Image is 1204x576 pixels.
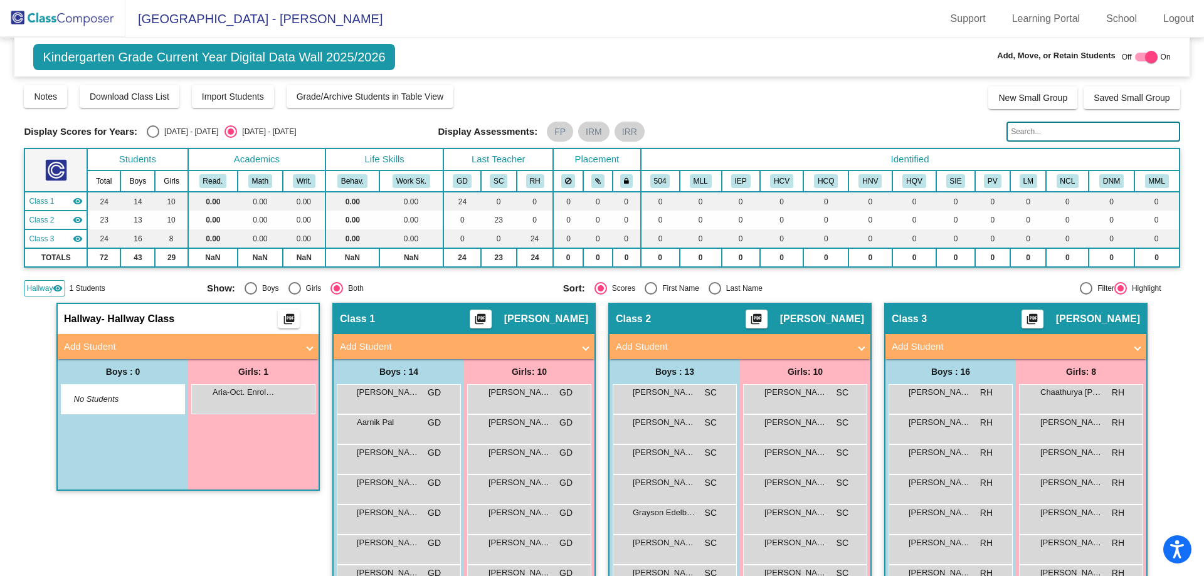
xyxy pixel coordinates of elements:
td: 0 [641,211,680,229]
span: Show: [207,283,235,294]
td: 0 [848,211,892,229]
span: SC [837,476,848,490]
span: SC [705,386,717,399]
td: 0 [760,248,804,267]
td: 0 [722,211,760,229]
span: [PERSON_NAME] [1040,416,1103,429]
span: SC [705,506,717,520]
span: [PERSON_NAME] [488,506,551,519]
td: Ginger Donohue - No Class Name [24,192,87,211]
button: MLL [690,174,712,188]
mat-chip: FP [547,122,573,142]
span: Notes [34,92,57,102]
td: 24 [517,248,553,267]
td: 0 [722,192,760,211]
td: 0 [1046,211,1089,229]
span: GD [559,446,573,459]
span: Class 1 [340,313,375,325]
span: - Hallway Class [102,313,175,325]
mat-icon: picture_as_pdf [749,313,764,330]
th: Hi Cap - Quantitative Qualification [803,170,848,192]
div: Boys : 14 [334,359,464,384]
a: Logout [1153,9,1204,29]
span: Hallway [64,313,102,325]
td: 0 [975,192,1010,211]
td: 0 [680,229,722,248]
td: 0.00 [283,229,325,248]
button: Notes [24,85,67,108]
div: Boys : 0 [58,359,188,384]
td: 0 [583,229,612,248]
div: Girls: 10 [464,359,594,384]
span: [PERSON_NAME] [1040,446,1103,459]
td: 0.00 [283,211,325,229]
button: HNV [858,174,882,188]
th: Hi Cap - Verbal & Quantitative Qualification [892,170,937,192]
td: 0 [553,211,583,229]
mat-expansion-panel-header: Add Student [334,334,594,359]
td: 0.00 [325,192,379,211]
mat-icon: picture_as_pdf [282,313,297,330]
th: Monitored ML [1134,170,1180,192]
td: NaN [283,248,325,267]
td: 24 [443,248,480,267]
span: Saved Small Group [1094,93,1170,103]
td: 0 [1046,229,1089,248]
td: 0 [481,229,517,248]
mat-panel-title: Add Student [340,340,573,354]
td: 0.00 [325,211,379,229]
td: 0 [1046,248,1089,267]
td: 0 [613,248,641,267]
td: NaN [325,248,379,267]
th: Identified [641,149,1180,170]
td: 0 [1089,248,1134,267]
span: [PERSON_NAME] [909,416,971,429]
td: 24 [517,229,553,248]
th: Individualized Education Plan [722,170,760,192]
th: Last Teacher [443,149,553,170]
td: 0 [1089,192,1134,211]
td: 0 [443,229,480,248]
span: [PERSON_NAME] [764,446,827,459]
td: 0 [936,192,974,211]
span: Class 3 [29,233,54,244]
span: Sort: [563,283,585,294]
div: Highlight [1127,283,1161,294]
td: 0 [641,229,680,248]
span: Download Class List [90,92,169,102]
td: 0 [517,211,553,229]
td: 0 [481,192,517,211]
span: Class 2 [616,313,651,325]
td: 24 [87,229,120,248]
td: 0 [680,248,722,267]
td: 0 [848,229,892,248]
button: IEP [731,174,751,188]
button: SC [490,174,507,188]
td: 24 [87,192,120,211]
div: Boys : 13 [610,359,740,384]
td: 0.00 [379,229,444,248]
td: 0 [975,211,1010,229]
span: [PERSON_NAME] [488,386,551,399]
span: SC [705,446,717,459]
th: Students [87,149,188,170]
button: Print Students Details [746,310,768,328]
td: 0 [1134,211,1180,229]
span: [PERSON_NAME] [764,386,827,399]
span: GD [428,416,441,429]
span: Display Scores for Years: [24,126,137,137]
td: Rita Humphries - No Class Name [24,229,87,248]
td: 0 [641,192,680,211]
th: Parent Volunteer [975,170,1010,192]
button: HQV [902,174,926,188]
button: Writ. [293,174,315,188]
th: Speech-Only IEP [936,170,974,192]
td: 0 [613,192,641,211]
td: 0 [975,248,1010,267]
mat-icon: visibility [73,196,83,206]
div: Scores [607,283,635,294]
th: Keep with students [583,170,612,192]
span: [PERSON_NAME] [488,416,551,429]
button: RH [526,174,544,188]
td: 0 [583,192,612,211]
